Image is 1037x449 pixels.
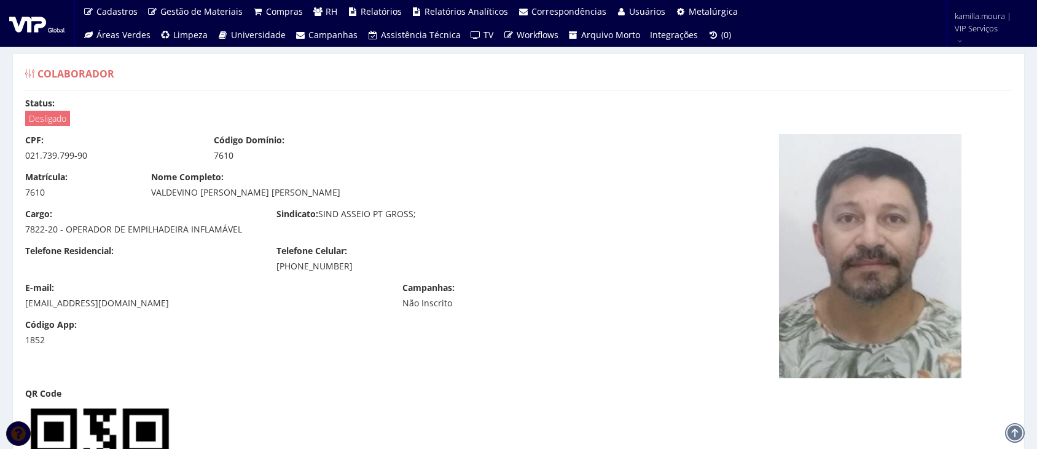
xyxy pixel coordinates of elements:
div: 7610 [25,186,133,199]
span: Áreas Verdes [96,29,151,41]
span: Universidade [231,29,286,41]
div: 7822-20 - OPERADOR DE EMPILHADEIRA INFLAMÁVEL [25,223,258,236]
div: Não Inscrito [402,297,573,309]
div: 7610 [214,149,384,162]
span: TV [483,29,493,41]
label: QR Code [25,387,61,400]
a: Áreas Verdes [78,23,155,47]
span: Relatórios Analíticos [425,6,508,17]
span: Usuários [629,6,665,17]
a: Assistência Técnica [362,23,466,47]
label: Matrícula: [25,171,68,183]
span: Cadastros [96,6,138,17]
label: Nome Completo: [151,171,224,183]
img: 0f261c1446554df23879579a2225b30f.jpeg [779,134,961,378]
a: Universidade [213,23,291,47]
label: CPF: [25,134,44,146]
span: kamilla.moura | VIP Serviços [955,10,1021,34]
span: Campanhas [308,29,358,41]
span: Gestão de Materiais [160,6,243,17]
a: Campanhas [291,23,363,47]
span: Correspondências [531,6,606,17]
div: VALDEVINO [PERSON_NAME] [PERSON_NAME] [151,186,635,199]
span: Assistência Técnica [381,29,461,41]
div: 021.739.799-90 [25,149,195,162]
span: Compras [266,6,303,17]
label: Cargo: [25,208,52,220]
label: E-mail: [25,282,54,294]
span: Arquivo Morto [581,29,640,41]
label: Código Domínio: [214,134,284,146]
span: Desligado [25,111,70,126]
span: (0) [721,29,731,41]
span: Integrações [650,29,698,41]
div: SIND ASSEIO PT GROSS; [267,208,518,223]
span: Relatórios [361,6,402,17]
div: [EMAIL_ADDRESS][DOMAIN_NAME] [25,297,384,309]
span: Metalúrgica [689,6,738,17]
a: Integrações [645,23,703,47]
label: Telefone Residencial: [25,245,114,257]
a: TV [466,23,499,47]
a: (0) [703,23,736,47]
div: 1852 [25,334,133,346]
a: Arquivo Morto [563,23,646,47]
label: Telefone Celular: [276,245,347,257]
a: Limpeza [155,23,213,47]
a: Workflows [498,23,563,47]
label: Campanhas: [402,282,455,294]
span: Colaborador [37,67,114,81]
span: RH [326,6,337,17]
label: Status: [25,97,55,109]
img: logo [9,14,65,33]
span: Limpeza [173,29,208,41]
span: Workflows [517,29,558,41]
label: Sindicato: [276,208,318,220]
div: [PHONE_NUMBER] [276,260,509,272]
label: Código App: [25,319,77,331]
